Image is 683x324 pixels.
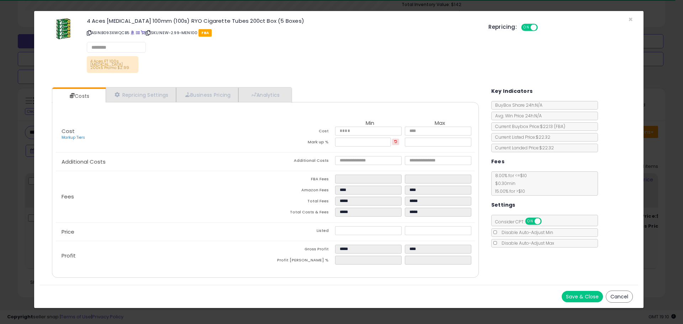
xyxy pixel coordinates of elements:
span: ( FBA ) [554,123,565,129]
span: Current Listed Price: $22.32 [492,134,550,140]
span: $22.13 [540,123,565,129]
p: Cost [56,128,265,140]
td: Listed [265,226,335,237]
button: Cancel [606,291,633,303]
span: Current Landed Price: $22.32 [492,145,554,151]
span: Current Buybox Price: [492,123,565,129]
td: Additional Costs [265,156,335,167]
p: Fees [56,194,265,200]
a: Costs [52,89,105,103]
span: × [628,14,633,25]
p: 4 Aces FT 100s [MEDICAL_DATA] 200x5 Promo $2.99 [87,56,138,73]
th: Min [335,120,405,127]
td: FBA Fees [265,175,335,186]
img: 51qr4vXLDtL._SL60_.jpg [53,18,74,39]
a: Analytics [238,87,291,102]
a: Repricing Settings [106,87,176,102]
a: Your listing only [141,30,145,36]
p: ASIN: B093XWQCB5 | SKU: NEW-2.99-MEN100 [87,27,478,38]
span: Avg. Win Price 24h: N/A [492,113,542,119]
span: $0.30 min [492,180,515,186]
td: Gross Profit [265,245,335,256]
span: Disable Auto-Adjust Max [498,240,554,246]
span: ON [522,25,531,31]
p: Profit [56,253,265,259]
span: OFF [537,25,548,31]
h5: Settings [491,201,515,209]
span: FBA [198,29,212,37]
td: Amazon Fees [265,186,335,197]
span: OFF [540,218,552,224]
td: Cost [265,127,335,138]
p: Price [56,229,265,235]
a: All offer listings [136,30,140,36]
span: 8.00 % for <= $10 [492,172,527,194]
td: Total Costs & Fees [265,208,335,219]
h5: Repricing: [488,24,517,30]
a: Business Pricing [176,87,238,102]
h5: Fees [491,157,505,166]
a: Markup Tiers [62,135,85,140]
span: Consider CPT: [492,219,551,225]
span: BuyBox Share 24h: N/A [492,102,542,108]
span: ON [526,218,535,224]
span: 15.00 % for > $10 [492,188,525,194]
td: Mark up % [265,138,335,149]
th: Max [405,120,475,127]
p: Additional Costs [56,159,265,165]
td: Profit [PERSON_NAME] % [265,256,335,267]
button: Save & Close [562,291,603,302]
td: Total Fees [265,197,335,208]
h5: Key Indicators [491,87,533,96]
a: BuyBox page [131,30,134,36]
span: Disable Auto-Adjust Min [498,229,553,235]
h3: 4 Aces [MEDICAL_DATA] 100mm (100s) RYO Cigarette Tubes 200ct Box (5 Boxes) [87,18,478,23]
